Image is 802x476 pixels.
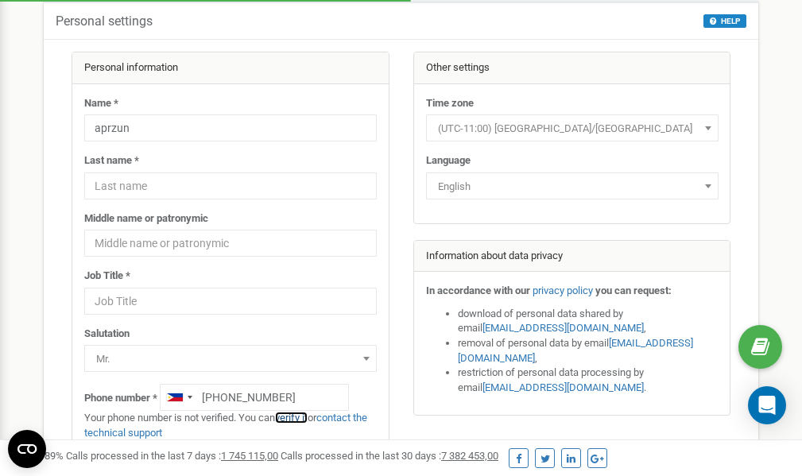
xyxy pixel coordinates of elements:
[84,153,139,168] label: Last name *
[595,284,672,296] strong: you can request:
[84,172,377,199] input: Last name
[84,411,377,440] p: Your phone number is not verified. You can or
[414,52,730,84] div: Other settings
[748,386,786,424] div: Open Intercom Messenger
[84,412,367,439] a: contact the technical support
[703,14,746,28] button: HELP
[84,211,208,226] label: Middle name or patronymic
[533,284,593,296] a: privacy policy
[84,114,377,141] input: Name
[426,153,471,168] label: Language
[432,118,713,140] span: (UTC-11:00) Pacific/Midway
[84,345,377,372] span: Mr.
[84,230,377,257] input: Middle name or patronymic
[426,172,719,199] span: English
[161,385,197,410] div: Telephone country code
[84,269,130,284] label: Job Title *
[426,96,474,111] label: Time zone
[482,381,644,393] a: [EMAIL_ADDRESS][DOMAIN_NAME]
[432,176,713,198] span: English
[275,412,308,424] a: verify it
[414,241,730,273] div: Information about data privacy
[426,284,530,296] strong: In accordance with our
[458,366,719,395] li: restriction of personal data processing by email .
[84,96,118,111] label: Name *
[84,327,130,342] label: Salutation
[56,14,153,29] h5: Personal settings
[84,391,157,406] label: Phone number *
[441,450,498,462] u: 7 382 453,00
[458,336,719,366] li: removal of personal data by email ,
[482,322,644,334] a: [EMAIL_ADDRESS][DOMAIN_NAME]
[90,348,371,370] span: Mr.
[8,430,46,468] button: Open CMP widget
[458,337,693,364] a: [EMAIL_ADDRESS][DOMAIN_NAME]
[84,288,377,315] input: Job Title
[426,114,719,141] span: (UTC-11:00) Pacific/Midway
[458,307,719,336] li: download of personal data shared by email ,
[160,384,349,411] input: +1-800-555-55-55
[281,450,498,462] span: Calls processed in the last 30 days :
[66,450,278,462] span: Calls processed in the last 7 days :
[72,52,389,84] div: Personal information
[221,450,278,462] u: 1 745 115,00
